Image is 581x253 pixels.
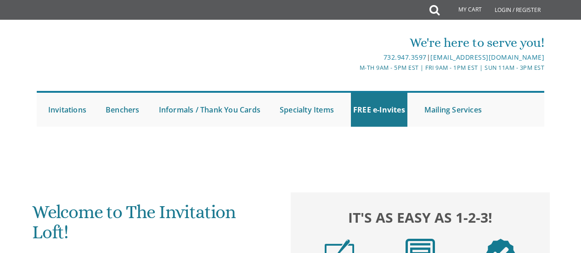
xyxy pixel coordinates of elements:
a: Specialty Items [277,93,336,127]
a: My Cart [439,1,488,19]
a: 732.947.3597 [384,53,427,62]
a: Invitations [46,93,89,127]
a: FREE e-Invites [351,93,407,127]
a: Mailing Services [422,93,484,127]
div: M-Th 9am - 5pm EST | Fri 9am - 1pm EST | Sun 11am - 3pm EST [206,63,544,73]
a: Informals / Thank You Cards [157,93,263,127]
a: [EMAIL_ADDRESS][DOMAIN_NAME] [430,53,544,62]
div: We're here to serve you! [206,34,544,52]
div: | [206,52,544,63]
h2: It's as easy as 1-2-3! [299,207,541,227]
h1: Welcome to The Invitation Loft! [32,202,274,249]
a: Benchers [103,93,142,127]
